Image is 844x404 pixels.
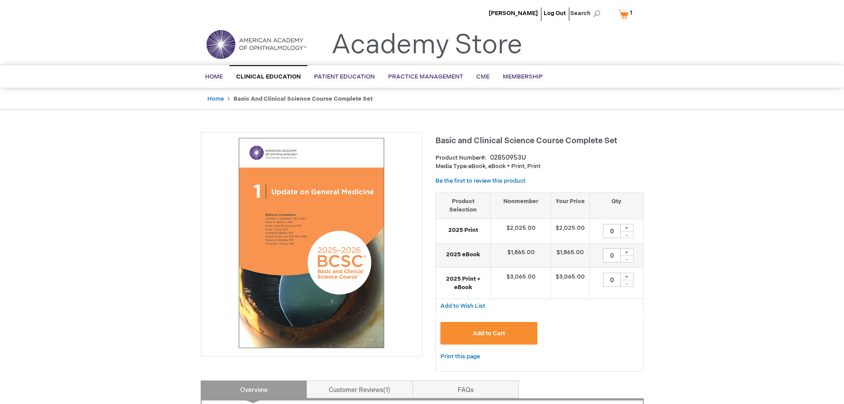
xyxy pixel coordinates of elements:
span: Membership [503,73,543,80]
span: Home [205,73,223,80]
button: Add to Cart [440,322,538,345]
span: Patient Education [314,73,375,80]
th: Nonmember [490,192,551,219]
strong: 2025 Print [440,226,486,235]
td: $2,025.00 [490,219,551,243]
th: Qty [590,192,643,219]
a: Home [207,95,224,102]
td: $3,065.00 [490,268,551,299]
a: Overview [201,380,307,398]
td: $2,025.00 [551,219,590,243]
strong: 2025 eBook [440,251,486,259]
span: 1 [630,9,632,16]
div: 02850953U [490,153,526,162]
a: Log Out [544,10,566,17]
div: + [620,248,634,256]
td: $1,865.00 [551,243,590,268]
td: $3,065.00 [551,268,590,299]
a: Be the first to review this product [436,177,525,184]
span: CME [476,73,490,80]
input: Qty [603,273,621,287]
a: Academy Store [331,29,522,61]
input: Qty [603,248,621,263]
input: Qty [603,224,621,238]
a: Print this page [440,351,480,362]
div: + [620,224,634,231]
span: Practice Management [388,73,463,80]
a: Customer Reviews1 [307,380,413,398]
span: Basic and Clinical Science Course Complete Set [436,136,617,145]
span: Add to Cart [473,330,505,337]
a: 1 [616,6,638,22]
a: Add to Wish List [440,302,485,310]
span: Search [570,4,604,22]
a: FAQs [412,380,519,398]
th: Product Selection [436,192,491,219]
strong: Media Type: [436,163,468,170]
img: Basic and Clinical Science Course Complete Set [206,137,417,349]
strong: 2025 Print + eBook [440,275,486,291]
span: 1 [383,386,390,394]
strong: Basic and Clinical Science Course Complete Set [233,95,373,102]
td: $1,865.00 [490,243,551,268]
span: Clinical Education [236,73,301,80]
div: - [620,231,634,238]
a: [PERSON_NAME] [489,10,538,17]
th: Your Price [551,192,590,219]
div: - [620,280,634,287]
div: - [620,255,634,263]
p: eBook, eBook + Print, Print [436,162,644,171]
strong: Product Number [436,154,486,161]
div: + [620,273,634,280]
